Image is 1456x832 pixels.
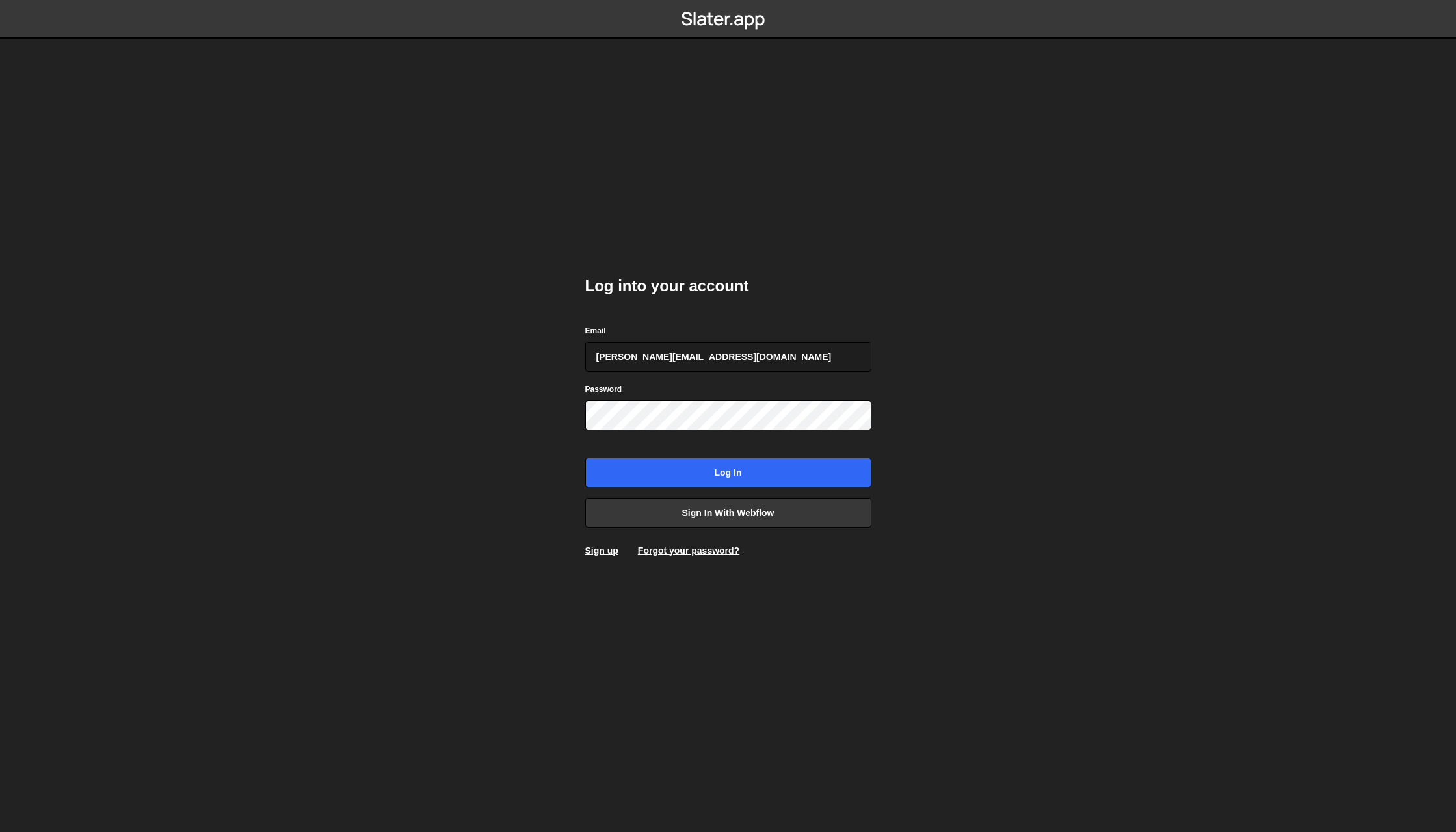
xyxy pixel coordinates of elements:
input: Log in [585,458,871,487]
a: Sign in with Webflow [585,498,871,528]
a: Sign up [585,545,618,556]
label: Email [585,324,606,337]
h2: Log into your account [585,276,871,296]
label: Password [585,383,622,396]
a: Forgot your password? [638,545,739,556]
